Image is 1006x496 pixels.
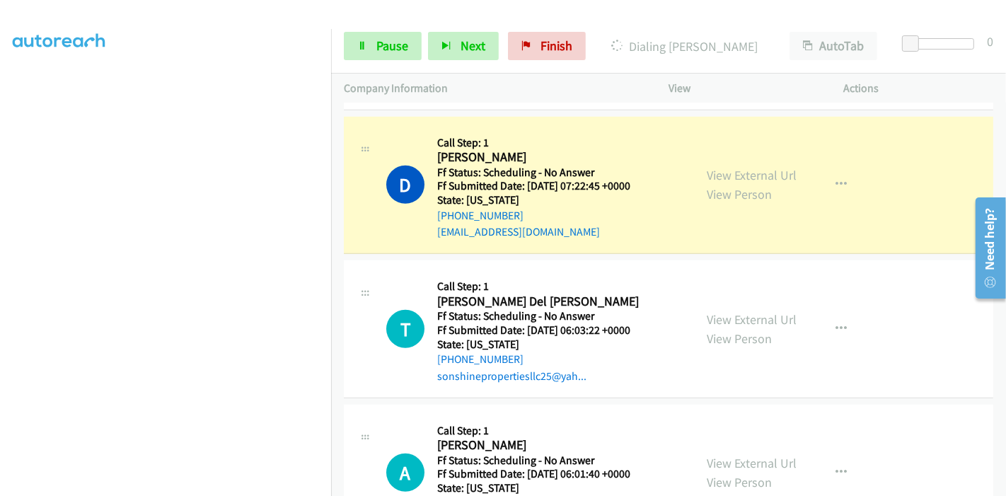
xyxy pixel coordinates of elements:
[707,474,772,490] a: View Person
[844,80,994,97] p: Actions
[437,225,600,238] a: [EMAIL_ADDRESS][DOMAIN_NAME]
[540,38,572,54] span: Finish
[669,80,819,97] p: View
[437,166,648,180] h5: Ff Status: Scheduling - No Answer
[386,454,424,492] h1: A
[437,338,648,352] h5: State: [US_STATE]
[344,32,422,60] a: Pause
[437,179,648,193] h5: Ff Submitted Date: [DATE] 07:22:45 +0000
[605,37,764,56] p: Dialing [PERSON_NAME]
[437,369,586,383] a: sonshinepropertiesllc25@yah...
[386,454,424,492] div: The call is yet to be attempted
[437,149,648,166] h2: [PERSON_NAME]
[909,38,974,50] div: Delay between calls (in seconds)
[428,32,499,60] button: Next
[437,309,648,323] h5: Ff Status: Scheduling - No Answer
[987,32,993,51] div: 0
[707,167,797,183] a: View External Url
[386,310,424,348] h1: T
[707,186,772,202] a: View Person
[437,424,648,438] h5: Call Step: 1
[790,32,877,60] button: AutoTab
[437,467,648,481] h5: Ff Submitted Date: [DATE] 06:01:40 +0000
[707,455,797,471] a: View External Url
[386,166,424,204] h1: D
[707,330,772,347] a: View Person
[437,437,648,454] h2: [PERSON_NAME]
[437,481,648,495] h5: State: [US_STATE]
[386,310,424,348] div: The call is yet to be attempted
[966,192,1006,304] iframe: Resource Center
[344,80,643,97] p: Company Information
[707,311,797,328] a: View External Url
[437,209,524,222] a: [PHONE_NUMBER]
[437,454,648,468] h5: Ff Status: Scheduling - No Answer
[437,193,648,207] h5: State: [US_STATE]
[437,294,648,310] h2: [PERSON_NAME] Del [PERSON_NAME]
[437,323,648,338] h5: Ff Submitted Date: [DATE] 06:03:22 +0000
[508,32,586,60] a: Finish
[437,279,648,294] h5: Call Step: 1
[376,38,408,54] span: Pause
[437,136,648,150] h5: Call Step: 1
[437,352,524,366] a: [PHONE_NUMBER]
[461,38,485,54] span: Next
